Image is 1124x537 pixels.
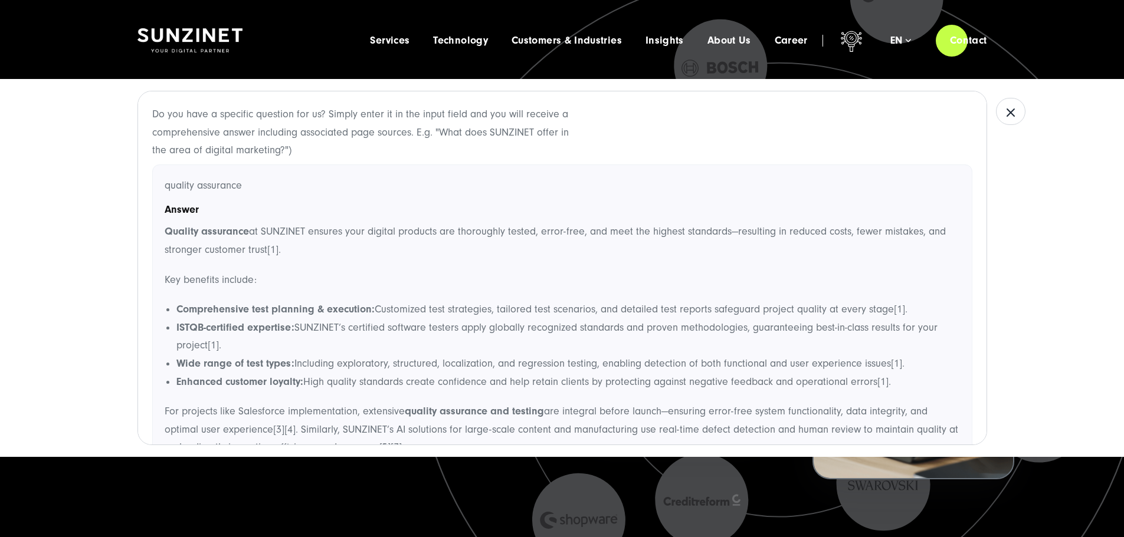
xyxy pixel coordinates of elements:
strong: Wide range of test types: [176,357,294,370]
p: Do you have a specific question for us? Simply enter it in the input field and you will receive a... [152,106,580,160]
a: Contact [936,24,1001,57]
a: Customers & Industries [512,35,622,47]
li: High quality standards create confidence and help retain clients by protecting against negative f... [176,373,960,391]
a: Career [775,35,808,47]
p: Key benefits include: [165,271,960,289]
li: Including exploratory, structured, localization, and regression testing, enabling detection of bo... [176,355,960,373]
p: For projects like Salesforce implementation, extensive are integral before launch—ensuring error-... [165,403,960,457]
a: Technology [433,35,488,47]
h4: Answer [165,202,960,218]
strong: Enhanced customer loyalty: [176,375,303,388]
strong: quality assurance and testing [405,405,544,417]
li: SUNZINET’s certified software testers apply globally recognized standards and proven methodologie... [176,319,960,355]
strong: ISTQB-certified expertise: [176,321,294,334]
strong: Quality assurance [165,225,249,238]
img: SUNZINET Full Service Digital Agentur [137,28,243,53]
p: quality assurance [165,177,960,195]
strong: Comprehensive test planning & execution: [176,303,375,315]
p: at SUNZINET ensures your digital products are thoroughly tested, error-free, and meet the highest... [165,223,960,259]
li: Customized test strategies, tailored test scenarios, and detailed test reports safeguard project ... [176,301,960,319]
div: en [890,35,911,47]
a: About Us [707,35,751,47]
a: Services [370,35,409,47]
a: Insights [645,35,684,47]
